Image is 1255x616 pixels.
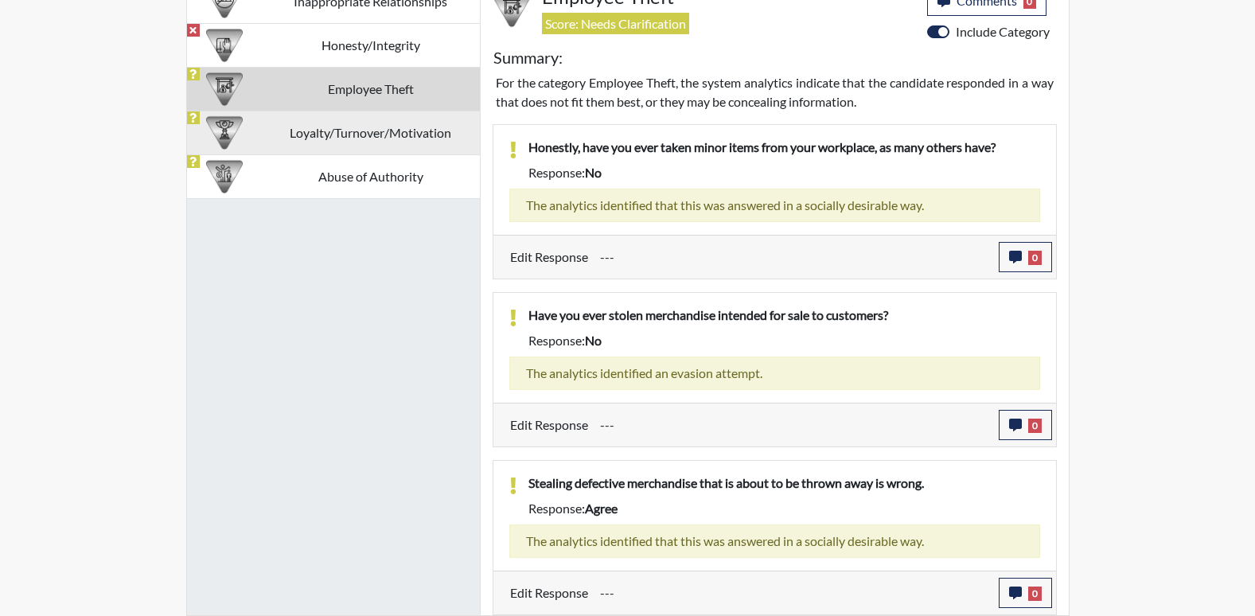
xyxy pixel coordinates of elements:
[542,13,689,34] span: Score: Needs Clarification
[999,410,1052,440] button: 0
[206,115,243,151] img: CATEGORY%20ICON-17.40ef8247.png
[588,242,999,272] div: Update the test taker's response, the change might impact the score
[588,410,999,440] div: Update the test taker's response, the change might impact the score
[516,331,1052,350] div: Response:
[585,501,618,516] span: agree
[262,154,480,198] td: Abuse of Authority
[999,242,1052,272] button: 0
[1028,251,1042,265] span: 0
[1028,587,1042,601] span: 0
[509,189,1040,222] div: The analytics identified that this was answered in a socially desirable way.
[588,578,999,608] div: Update the test taker's response, the change might impact the score
[516,163,1052,182] div: Response:
[496,73,1054,111] p: For the category Employee Theft, the system analytics indicate that the candidate responded in a ...
[528,306,1040,325] p: Have you ever stolen merchandise intended for sale to customers?
[206,158,243,195] img: CATEGORY%20ICON-01.94e51fac.png
[509,357,1040,390] div: The analytics identified an evasion attempt.
[262,23,480,67] td: Honesty/Integrity
[206,71,243,107] img: CATEGORY%20ICON-07.58b65e52.png
[528,474,1040,493] p: Stealing defective merchandise that is about to be thrown away is wrong.
[999,578,1052,608] button: 0
[262,111,480,154] td: Loyalty/Turnover/Motivation
[510,242,588,272] label: Edit Response
[206,27,243,64] img: CATEGORY%20ICON-11.a5f294f4.png
[262,67,480,111] td: Employee Theft
[510,578,588,608] label: Edit Response
[510,410,588,440] label: Edit Response
[585,333,602,348] span: no
[493,48,563,67] h5: Summary:
[509,524,1040,558] div: The analytics identified that this was answered in a socially desirable way.
[1028,419,1042,433] span: 0
[516,499,1052,518] div: Response:
[528,138,1040,157] p: Honestly, have you ever taken minor items from your workplace, as many others have?
[585,165,602,180] span: no
[956,22,1050,41] label: Include Category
